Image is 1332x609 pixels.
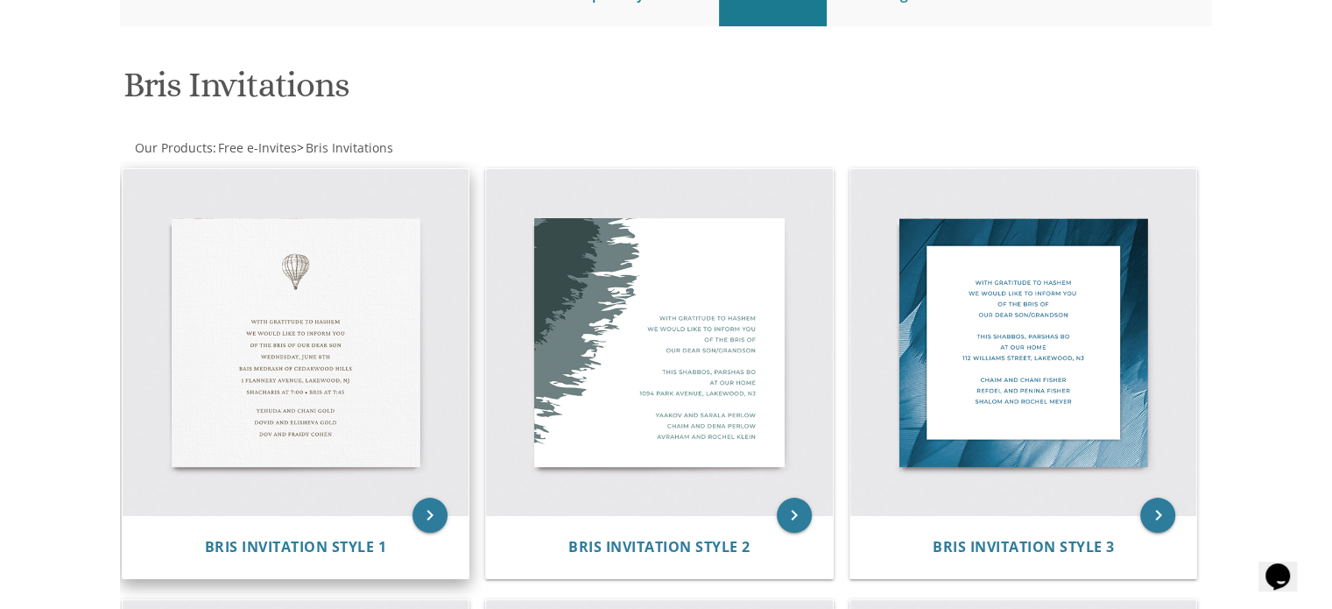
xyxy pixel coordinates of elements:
[412,498,448,533] a: keyboard_arrow_right
[777,498,812,533] a: keyboard_arrow_right
[568,537,751,556] span: Bris Invitation Style 2
[297,139,393,156] span: >
[216,139,297,156] a: Free e-Invites
[133,139,213,156] a: Our Products
[486,169,833,516] img: Bris Invitation Style 2
[123,169,469,516] img: Bris Invitation Style 1
[218,139,297,156] span: Free e-Invites
[933,539,1115,556] a: Bris Invitation Style 3
[850,169,1197,516] img: Bris Invitation Style 3
[933,537,1115,556] span: Bris Invitation Style 3
[205,539,387,556] a: Bris Invitation Style 1
[123,66,838,117] h1: Bris Invitations
[120,139,666,157] div: :
[1140,498,1175,533] a: keyboard_arrow_right
[304,139,393,156] a: Bris Invitations
[568,539,751,556] a: Bris Invitation Style 2
[205,537,387,556] span: Bris Invitation Style 1
[1258,539,1314,591] iframe: chat widget
[306,139,393,156] span: Bris Invitations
